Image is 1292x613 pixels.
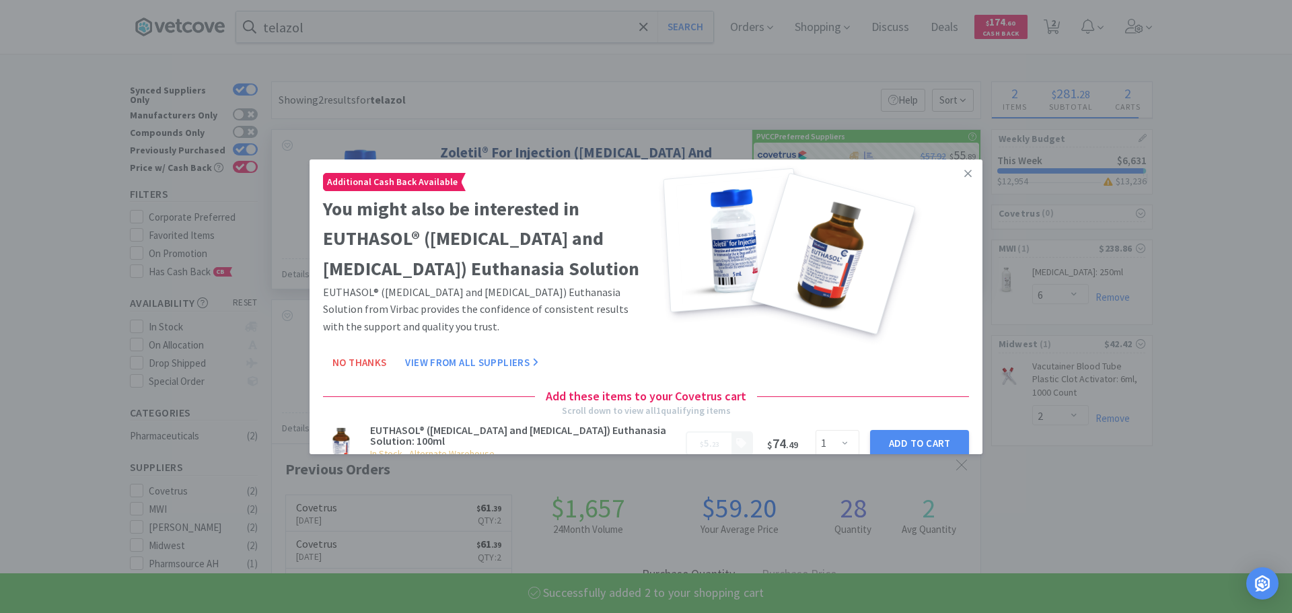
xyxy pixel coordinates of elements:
[535,387,757,406] h4: Add these items to your Covetrus cart
[324,173,461,190] span: Additional Cash Back Available
[370,425,678,446] h3: EUTHASOL® ([MEDICAL_DATA] and [MEDICAL_DATA]) Euthanasia Solution: 100ml
[700,437,719,449] span: .
[1246,567,1279,600] div: Open Intercom Messenger
[323,425,359,462] img: b18422240a524080befcee739d340431.jpg
[323,284,641,336] p: EUTHASOL® ([MEDICAL_DATA] and [MEDICAL_DATA]) Euthanasia Solution from Virbac provides the confid...
[767,439,773,451] span: $
[370,446,678,461] h6: In Stock - Alternate Warehouse
[323,193,641,283] h2: You might also be interested in EUTHASOL® ([MEDICAL_DATA] and [MEDICAL_DATA]) Euthanasia Solution
[396,349,548,376] button: View From All Suppliers
[562,403,731,418] div: Scroll down to view all 1 qualifying items
[870,430,969,457] button: Add to Cart
[704,437,709,449] span: 5
[786,439,798,451] span: . 49
[712,440,719,449] span: 23
[700,440,704,449] span: $
[767,435,798,452] span: 74
[323,349,396,376] button: No Thanks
